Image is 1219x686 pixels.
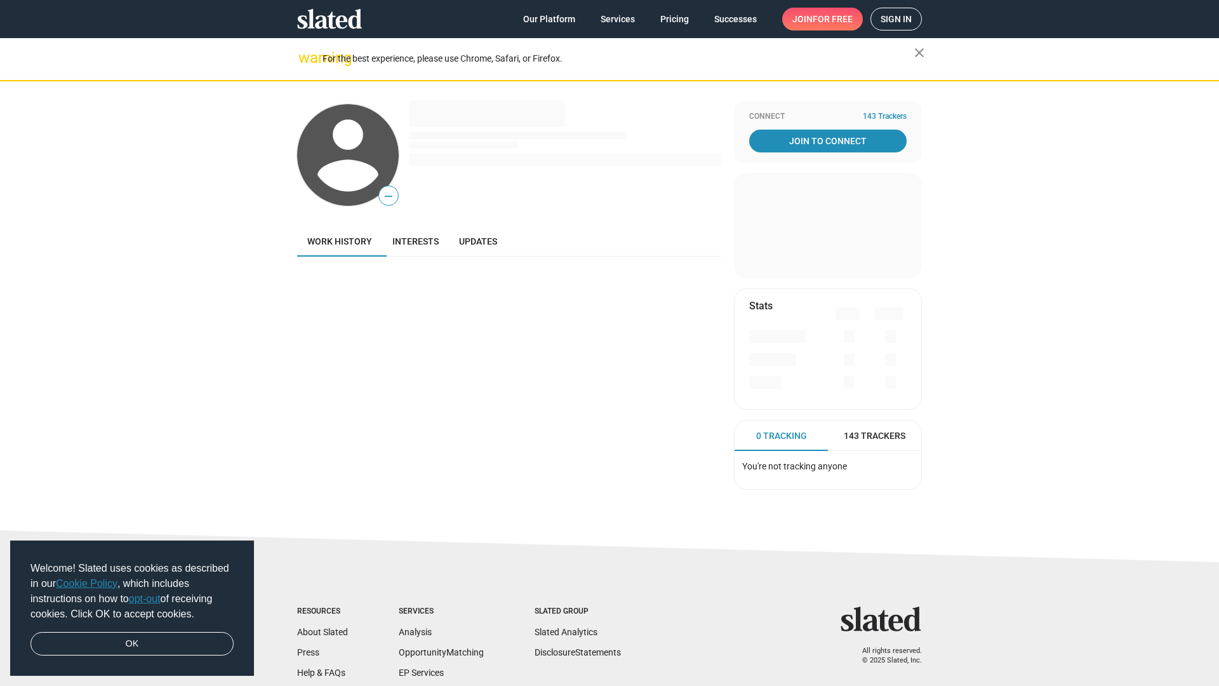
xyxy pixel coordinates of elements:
div: Resources [297,607,348,617]
span: Join [792,8,853,30]
a: Pricing [650,8,699,30]
span: Welcome! Slated uses cookies as described in our , which includes instructions on how to of recei... [30,561,234,622]
a: Successes [704,8,767,30]
div: Services [399,607,484,617]
a: Cookie Policy [56,578,117,589]
span: Join To Connect [752,130,904,152]
a: Analysis [399,627,432,637]
a: opt-out [129,593,161,604]
a: EP Services [399,668,444,678]
mat-icon: warning [298,50,314,65]
span: for free [813,8,853,30]
a: Interests [382,226,449,257]
a: About Slated [297,627,348,637]
a: Joinfor free [782,8,863,30]
span: — [379,188,398,205]
a: Our Platform [513,8,585,30]
a: Press [297,647,319,657]
a: Sign in [870,8,922,30]
a: Services [590,8,645,30]
a: Help & FAQs [297,668,345,678]
p: All rights reserved. © 2025 Slated, Inc. [849,647,922,665]
a: Updates [449,226,507,257]
span: Sign in [881,8,912,30]
div: Slated Group [535,607,621,617]
div: For the best experience, please use Chrome, Safari, or Firefox. [323,50,914,67]
a: Slated Analytics [535,627,597,637]
a: Join To Connect [749,130,907,152]
div: cookieconsent [10,541,254,676]
span: Updates [459,236,497,246]
span: 0 Tracking [756,430,807,442]
mat-card-title: Stats [749,299,773,313]
span: Our Platform [523,8,575,30]
span: You're not tracking anyone [742,461,847,471]
span: Services [601,8,635,30]
span: Pricing [660,8,689,30]
a: OpportunityMatching [399,647,484,657]
span: Work history [307,236,372,246]
span: Interests [392,236,439,246]
a: DisclosureStatements [535,647,621,657]
span: 143 Trackers [844,430,905,442]
a: Work history [297,226,382,257]
mat-icon: close [912,45,927,60]
span: Successes [714,8,757,30]
span: 143 Trackers [863,112,907,122]
div: Connect [749,112,907,122]
a: dismiss cookie message [30,632,234,656]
